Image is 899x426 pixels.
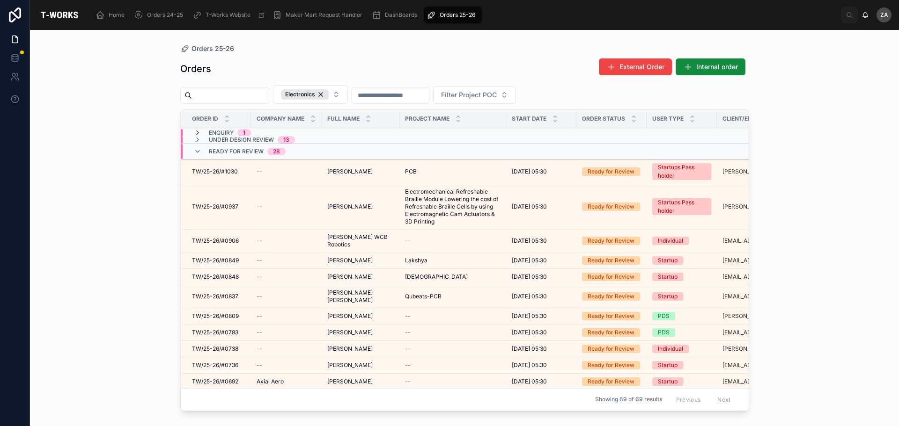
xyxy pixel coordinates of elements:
[327,257,373,264] span: [PERSON_NAME]
[722,237,805,245] a: [EMAIL_ADDRESS][DOMAIN_NAME]
[327,115,360,123] span: Full Name
[722,361,805,369] a: [EMAIL_ADDRESS][PERSON_NAME][DOMAIN_NAME]
[722,203,805,210] a: [PERSON_NAME][EMAIL_ADDRESS][DOMAIN_NAME]
[180,62,211,75] h1: Orders
[327,361,394,369] a: [PERSON_NAME]
[722,312,805,320] a: [PERSON_NAME][EMAIL_ADDRESS][DOMAIN_NAME]
[582,167,641,176] a: Ready for Review
[652,361,711,369] a: Startup
[512,168,547,175] span: [DATE] 05:30
[405,329,501,336] a: --
[192,293,238,300] span: TW/25-26/#0837
[257,293,262,300] span: --
[257,329,262,336] span: --
[327,257,394,264] a: [PERSON_NAME]
[880,11,888,19] span: Za
[257,293,316,300] a: --
[257,312,316,320] a: --
[588,167,634,176] div: Ready for Review
[405,188,501,225] span: Electromechanical Refreshable Braille Module Lowering the cost of Refreshable Braille Cells by us...
[582,328,641,337] a: Ready for Review
[599,58,672,75] button: External Order
[588,328,634,337] div: Ready for Review
[327,233,394,248] a: [PERSON_NAME] WCB Robotics
[588,361,634,369] div: Ready for Review
[257,168,262,175] span: --
[582,292,641,301] a: Ready for Review
[405,345,501,353] a: --
[722,273,805,281] a: [EMAIL_ADDRESS][DOMAIN_NAME]
[192,273,239,281] span: TW/25-26/#0848
[582,312,641,320] a: Ready for Review
[433,86,516,104] button: Select Button
[588,292,634,301] div: Ready for Review
[512,273,571,281] a: [DATE] 05:30
[722,257,805,264] a: [EMAIL_ADDRESS][DOMAIN_NAME]
[722,378,805,385] a: [EMAIL_ADDRESS][PERSON_NAME][DOMAIN_NAME]
[658,377,678,386] div: Startup
[286,11,362,19] span: Maker Mart Request Handler
[722,345,805,353] a: [PERSON_NAME][EMAIL_ADDRESS][DOMAIN_NAME]
[192,312,245,320] a: TW/25-26/#0809
[582,115,625,123] span: Order Status
[512,312,547,320] span: [DATE] 05:30
[512,115,546,123] span: Start Date
[192,237,239,245] span: TW/25-26/#0906
[658,198,706,215] div: Startups Pass holder
[405,293,442,300] span: Qubeats-PCB
[512,329,571,336] a: [DATE] 05:30
[385,11,417,19] span: DashBoards
[405,361,501,369] a: --
[582,361,641,369] a: Ready for Review
[405,168,501,175] a: PCB
[722,168,805,175] a: [PERSON_NAME][EMAIL_ADDRESS][DOMAIN_NAME]
[273,148,280,155] div: 28
[327,329,373,336] span: [PERSON_NAME]
[658,273,678,281] div: Startup
[405,329,411,336] span: --
[582,256,641,265] a: Ready for Review
[192,44,234,53] span: Orders 25-26
[257,378,316,385] a: Axial Aero
[93,7,131,23] a: Home
[131,7,190,23] a: Orders 24-25
[405,257,427,264] span: Lakshya
[405,312,411,320] span: --
[327,168,394,175] a: [PERSON_NAME]
[722,329,805,336] a: [EMAIL_ADDRESS][DOMAIN_NAME]
[652,377,711,386] a: Startup
[327,273,373,281] span: [PERSON_NAME]
[512,293,571,300] a: [DATE] 05:30
[658,163,706,180] div: Startups Pass holder
[281,89,329,100] div: Electronics
[588,312,634,320] div: Ready for Review
[327,312,394,320] a: [PERSON_NAME]
[281,89,329,100] button: Unselect ELECTRONICS
[192,273,245,281] a: TW/25-26/#0848
[588,256,634,265] div: Ready for Review
[582,345,641,353] a: Ready for Review
[588,377,634,386] div: Ready for Review
[192,329,238,336] span: TW/25-26/#0783
[257,168,316,175] a: --
[192,378,238,385] span: TW/25-26/#0692
[257,273,316,281] a: --
[405,237,501,245] a: --
[209,148,264,155] span: Ready for Review
[206,11,251,19] span: T-Works Website
[405,257,501,264] a: Lakshya
[192,168,245,175] a: TW/25-26/#1030
[652,163,711,180] a: Startups Pass holder
[588,237,634,245] div: Ready for Review
[192,378,245,385] a: TW/25-26/#0692
[327,361,373,369] span: [PERSON_NAME]
[369,7,424,23] a: DashBoards
[722,293,805,300] a: [EMAIL_ADDRESS][DOMAIN_NAME]
[192,168,238,175] span: TW/25-26/#1030
[512,345,547,353] span: [DATE] 05:30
